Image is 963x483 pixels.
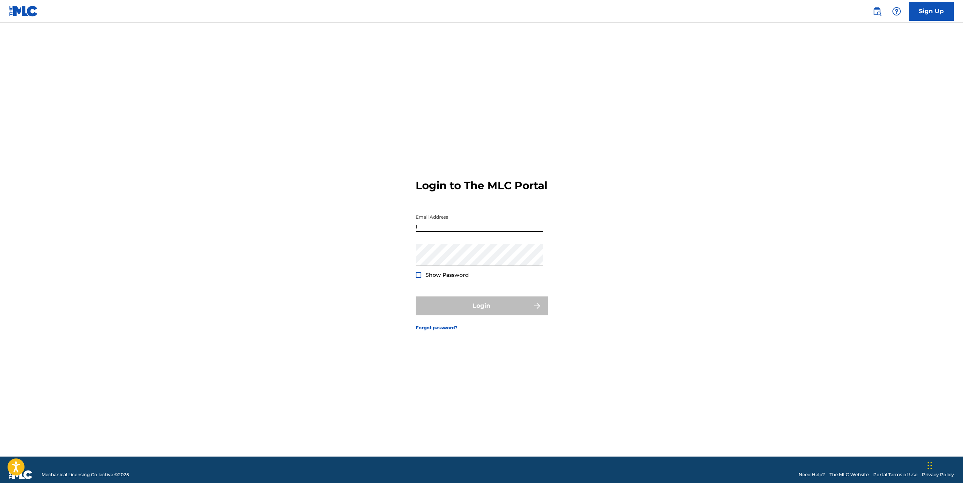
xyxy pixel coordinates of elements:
a: Sign Up [909,2,954,21]
a: Forgot password? [416,324,458,331]
a: Need Help? [799,471,825,478]
iframe: Chat Widget [925,447,963,483]
span: Mechanical Licensing Collective © 2025 [41,471,129,478]
a: Privacy Policy [922,471,954,478]
a: Public Search [869,4,885,19]
img: MLC Logo [9,6,38,17]
a: The MLC Website [829,471,869,478]
div: Drag [928,454,932,477]
img: logo [9,470,32,479]
span: Show Password [425,272,469,278]
div: Help [889,4,904,19]
a: Portal Terms of Use [873,471,917,478]
img: search [872,7,882,16]
h3: Login to The MLC Portal [416,179,547,192]
img: help [892,7,901,16]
